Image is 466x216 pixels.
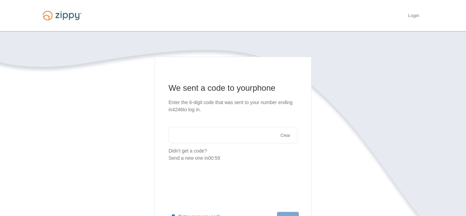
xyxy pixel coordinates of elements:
p: Enter the 6-digit code that was sent to your number ending in 4246 to log in. [169,99,297,113]
button: Clear [278,132,292,139]
a: Login [408,13,419,20]
div: Send a new one in 00:59 [169,155,297,162]
img: Logo [39,8,86,24]
p: Didn't get a code? [169,147,297,162]
h1: We sent a code to your phone [169,83,297,93]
